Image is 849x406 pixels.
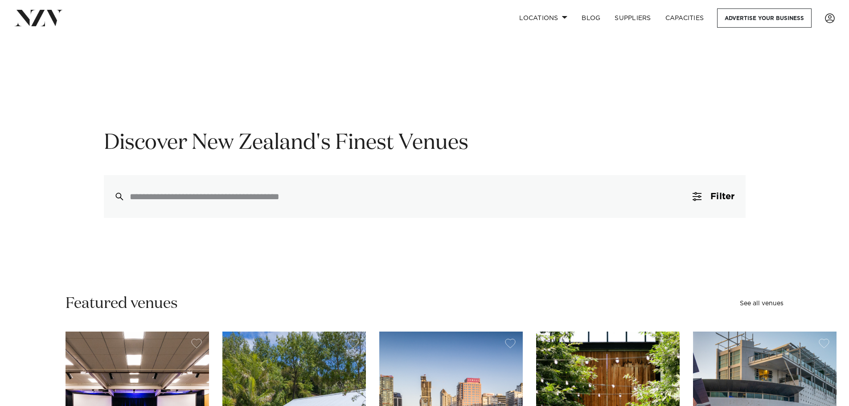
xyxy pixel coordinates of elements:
a: SUPPLIERS [607,8,658,28]
h2: Featured venues [66,294,178,314]
a: See all venues [740,300,783,307]
a: Locations [512,8,574,28]
a: Advertise your business [717,8,812,28]
a: Capacities [658,8,711,28]
a: BLOG [574,8,607,28]
h1: Discover New Zealand's Finest Venues [104,129,746,157]
img: nzv-logo.png [14,10,63,26]
button: Filter [682,175,745,218]
span: Filter [710,192,734,201]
